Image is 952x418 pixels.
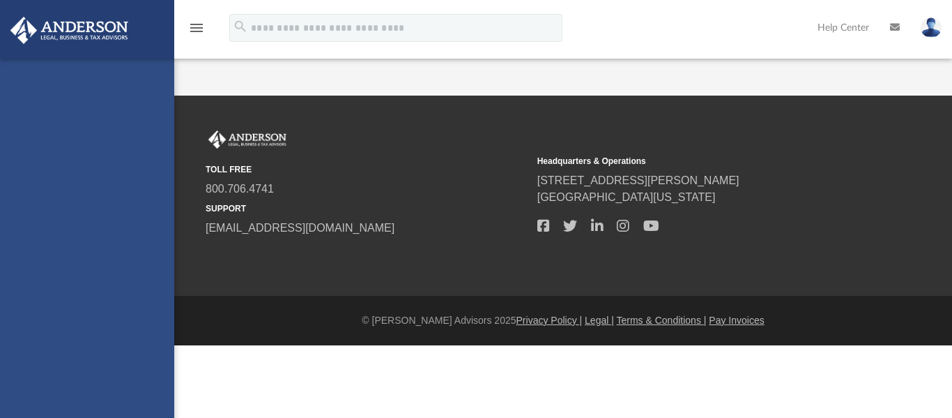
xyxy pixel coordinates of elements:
i: search [233,19,248,34]
a: menu [188,27,205,36]
img: User Pic [921,17,942,38]
div: © [PERSON_NAME] Advisors 2025 [174,313,952,328]
a: Terms & Conditions | [617,315,707,326]
a: Legal | [585,315,614,326]
a: [EMAIL_ADDRESS][DOMAIN_NAME] [206,222,394,234]
img: Anderson Advisors Platinum Portal [6,17,132,44]
small: SUPPORT [206,202,528,215]
a: Pay Invoices [709,315,764,326]
a: [STREET_ADDRESS][PERSON_NAME] [537,174,739,186]
small: TOLL FREE [206,163,528,176]
a: Privacy Policy | [516,315,583,326]
i: menu [188,20,205,36]
a: [GEOGRAPHIC_DATA][US_STATE] [537,191,716,203]
img: Anderson Advisors Platinum Portal [206,130,289,149]
a: 800.706.4741 [206,183,274,195]
small: Headquarters & Operations [537,155,859,167]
